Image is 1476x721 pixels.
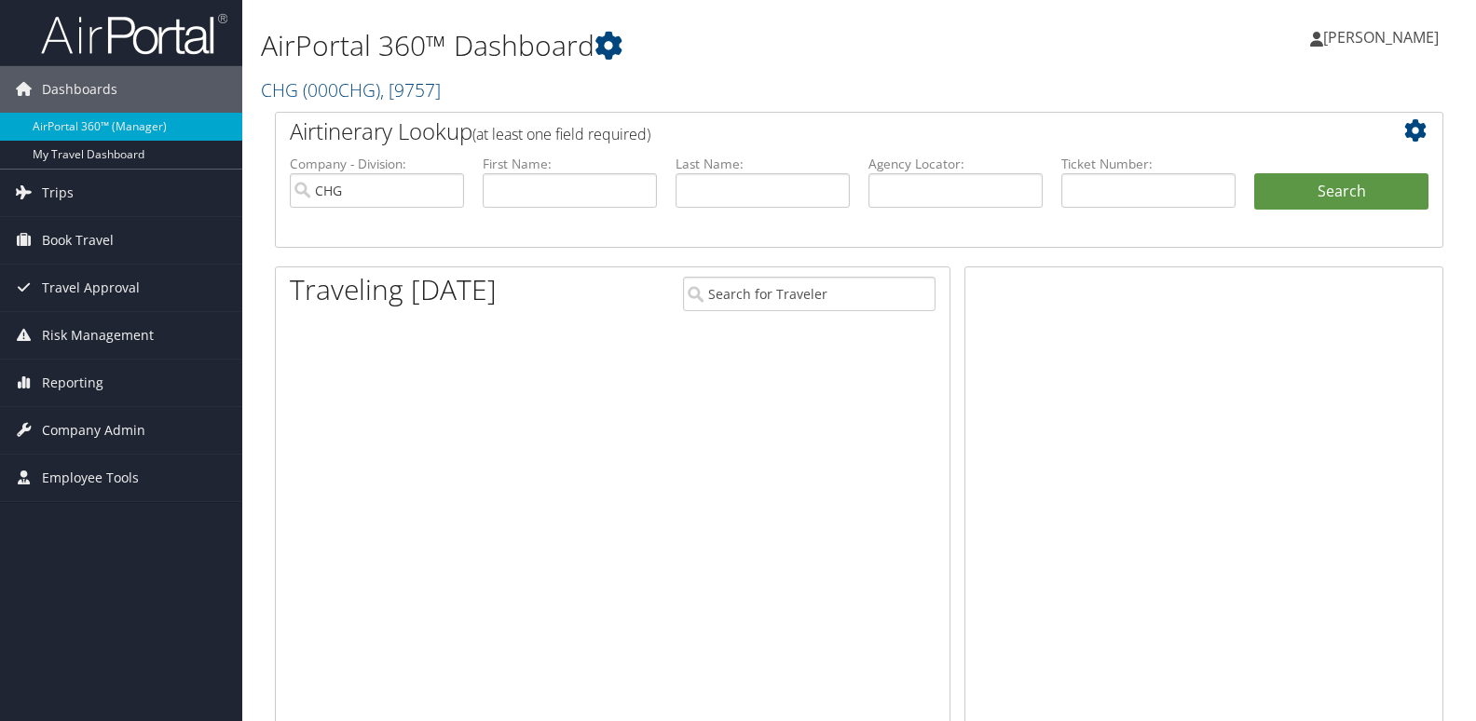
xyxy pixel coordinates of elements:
input: Search for Traveler [683,277,936,311]
span: Trips [42,170,74,216]
label: Ticket Number: [1061,155,1236,173]
span: Company Admin [42,407,145,454]
label: Company - Division: [290,155,464,173]
span: Risk Management [42,312,154,359]
img: airportal-logo.png [41,12,227,56]
a: CHG [261,77,441,102]
span: Employee Tools [42,455,139,501]
h1: Traveling [DATE] [290,270,497,309]
label: Agency Locator: [868,155,1043,173]
span: Reporting [42,360,103,406]
h1: AirPortal 360™ Dashboard [261,26,1059,65]
label: Last Name: [676,155,850,173]
span: [PERSON_NAME] [1323,27,1439,48]
h2: Airtinerary Lookup [290,116,1332,147]
span: Book Travel [42,217,114,264]
span: (at least one field required) [472,124,650,144]
span: Dashboards [42,66,117,113]
span: ( 000CHG ) [303,77,380,102]
span: , [ 9757 ] [380,77,441,102]
span: Travel Approval [42,265,140,311]
button: Search [1254,173,1428,211]
label: First Name: [483,155,657,173]
a: [PERSON_NAME] [1310,9,1457,65]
